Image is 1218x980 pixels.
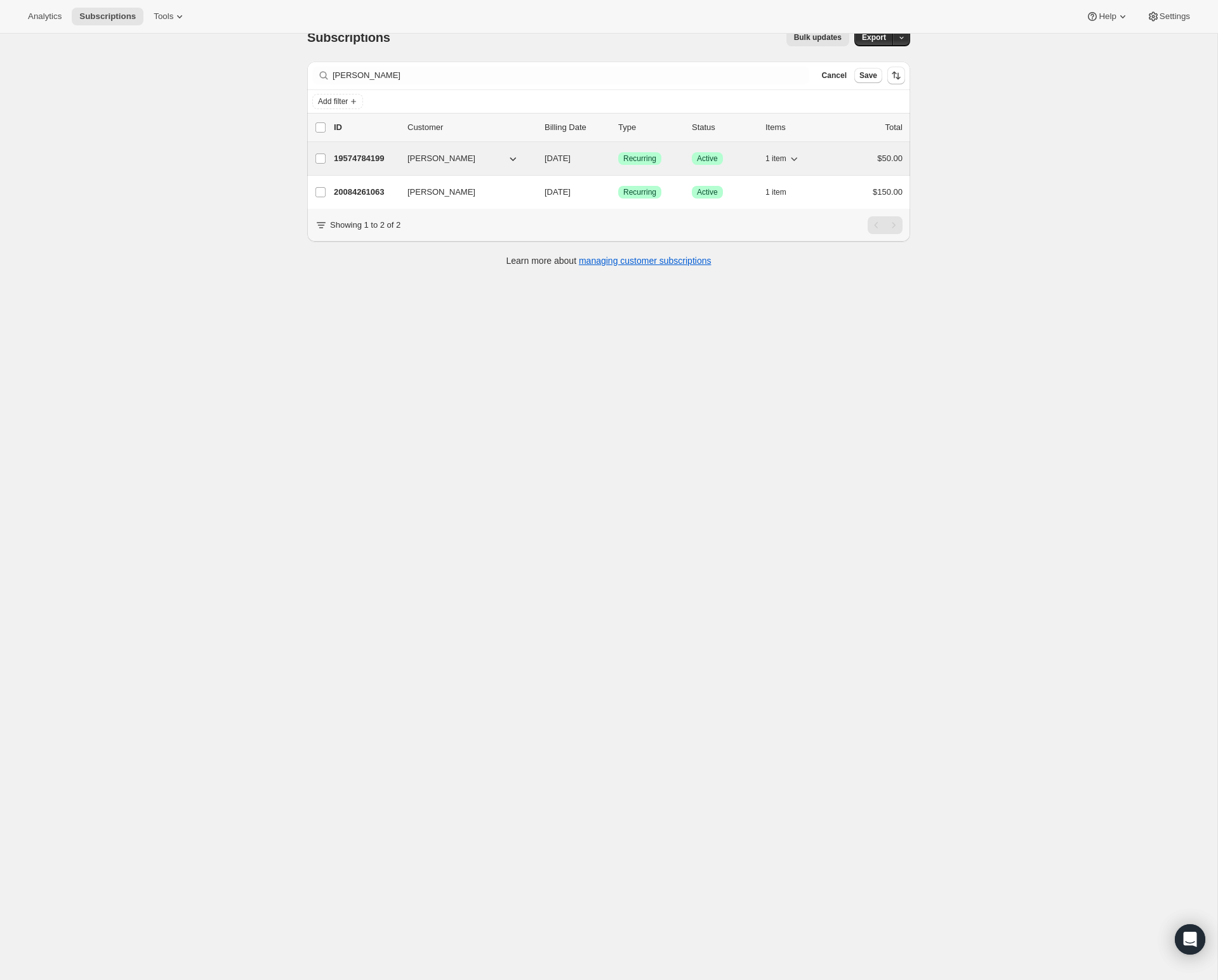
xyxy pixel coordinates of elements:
[330,219,400,232] p: Showing 1 to 2 of 2
[20,8,69,25] button: Analytics
[307,30,390,44] span: Subscriptions
[1160,11,1190,22] span: Settings
[859,70,877,81] span: Save
[765,183,800,201] button: 1 item
[862,32,886,42] span: Export
[334,186,397,199] p: 20084261063
[765,154,786,164] span: 1 item
[333,67,809,84] input: Filter subscribers
[407,121,534,134] p: Customer
[822,70,847,81] span: Cancel
[868,216,903,234] nav: Pagination
[873,187,903,197] span: $150.00
[1078,8,1136,25] button: Help
[854,68,882,83] button: Save
[794,32,842,42] span: Bulk updates
[692,121,755,134] p: Status
[28,11,62,22] span: Analytics
[79,11,136,22] span: Subscriptions
[72,8,143,25] button: Subscriptions
[623,154,656,164] span: Recurring
[334,150,903,167] div: 19574784199[PERSON_NAME][DATE]SuccessRecurringSuccessActive1 item$50.00
[1099,11,1116,22] span: Help
[400,148,527,169] button: [PERSON_NAME]
[765,187,786,197] span: 1 item
[1175,924,1205,955] div: Open Intercom Messenger
[318,96,348,107] span: Add filter
[334,121,397,134] p: ID
[407,152,475,165] span: [PERSON_NAME]
[623,187,656,197] span: Recurring
[545,154,571,163] span: [DATE]
[877,154,903,163] span: $50.00
[697,154,718,164] span: Active
[786,29,849,46] button: Bulk updates
[400,182,527,202] button: [PERSON_NAME]
[579,256,712,266] a: managing customer subscriptions
[887,67,905,84] button: Sort the results
[506,254,712,267] p: Learn more about
[1139,8,1198,25] button: Settings
[765,121,829,134] div: Items
[817,68,852,83] button: Cancel
[154,11,173,22] span: Tools
[545,121,608,134] p: Billing Date
[146,8,194,25] button: Tools
[407,186,475,199] span: [PERSON_NAME]
[854,29,894,46] button: Export
[697,187,718,197] span: Active
[618,121,682,134] div: Type
[312,94,363,109] button: Add filter
[334,121,903,134] div: IDCustomerBilling DateTypeStatusItemsTotal
[885,121,903,134] p: Total
[545,187,571,197] span: [DATE]
[334,152,397,165] p: 19574784199
[334,183,903,201] div: 20084261063[PERSON_NAME][DATE]SuccessRecurringSuccessActive1 item$150.00
[765,150,800,167] button: 1 item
